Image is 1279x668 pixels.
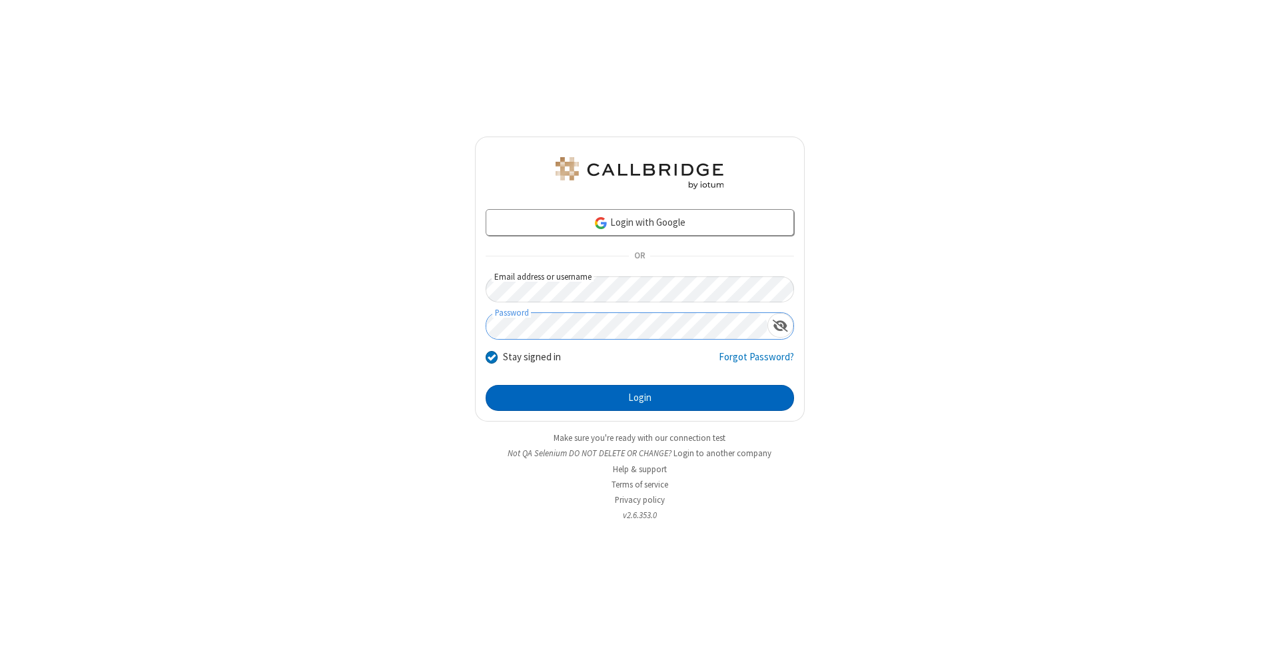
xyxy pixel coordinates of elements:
[475,447,805,460] li: Not QA Selenium DO NOT DELETE OR CHANGE?
[486,209,794,236] a: Login with Google
[673,447,771,460] button: Login to another company
[767,313,793,338] div: Show password
[594,216,608,230] img: google-icon.png
[553,157,726,189] img: QA Selenium DO NOT DELETE OR CHANGE
[719,350,794,375] a: Forgot Password?
[554,432,725,444] a: Make sure you're ready with our connection test
[486,385,794,412] button: Login
[486,313,767,339] input: Password
[612,479,668,490] a: Terms of service
[613,464,667,475] a: Help & support
[486,276,794,302] input: Email address or username
[629,247,650,266] span: OR
[503,350,561,365] label: Stay signed in
[475,509,805,521] li: v2.6.353.0
[615,494,665,505] a: Privacy policy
